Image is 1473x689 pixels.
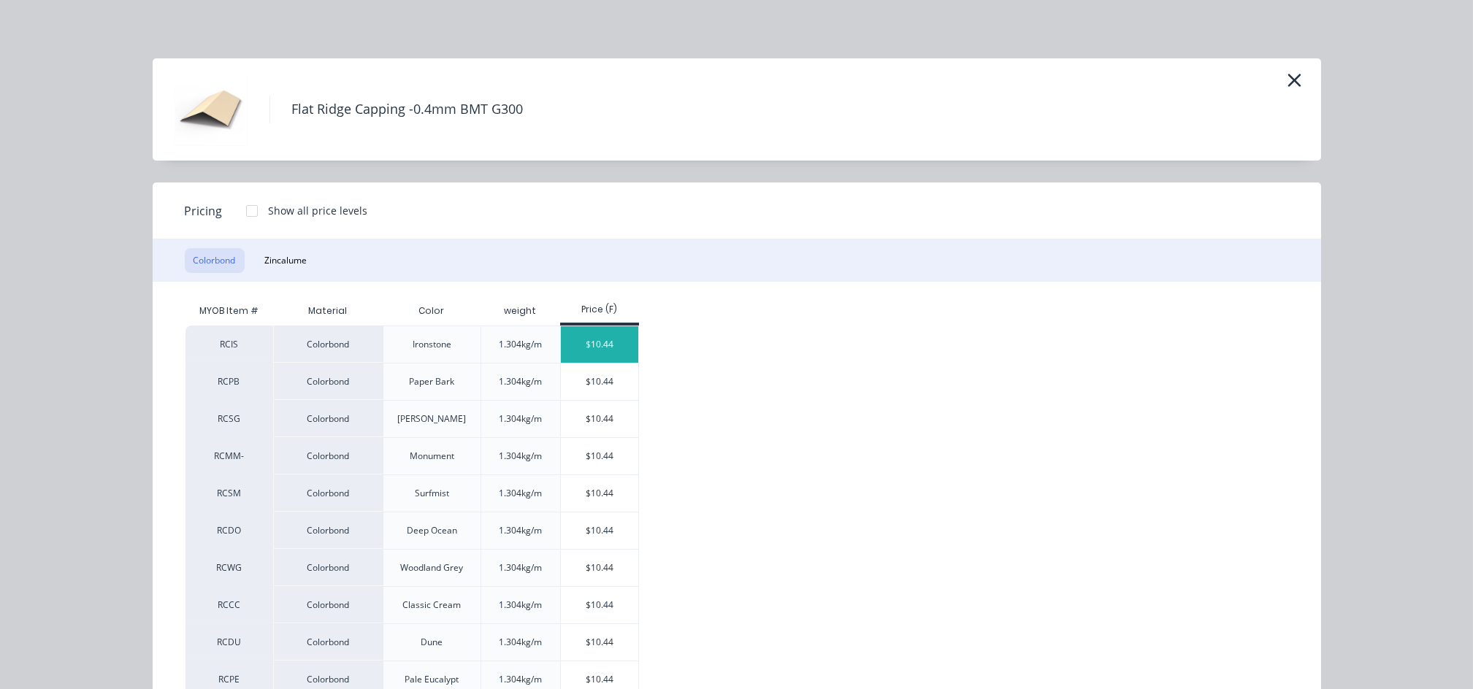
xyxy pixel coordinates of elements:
div: RCSG [185,400,273,437]
div: RCPB [185,363,273,400]
div: 1.304kg/m [499,338,542,351]
div: 1.304kg/m [499,636,542,649]
div: RCDU [185,623,273,661]
div: Monument [410,450,454,463]
div: Colorbond [273,400,383,437]
div: 1.304kg/m [499,524,542,537]
div: Show all price levels [269,203,368,218]
button: Colorbond [185,248,245,273]
div: Colorbond [273,363,383,400]
div: $10.44 [561,326,639,363]
div: RCIS [185,326,273,363]
div: 1.304kg/m [499,487,542,500]
div: $10.44 [561,363,639,400]
h4: Flat Ridge Capping -0.4mm BMT G300 [269,96,546,123]
div: Deep Ocean [407,524,457,537]
div: $10.44 [561,401,639,437]
div: $10.44 [561,587,639,623]
div: Price (F) [560,303,640,316]
div: Ironstone [413,338,451,351]
div: MYOB Item # [185,296,273,326]
div: [PERSON_NAME] [397,412,466,426]
div: 1.304kg/m [499,450,542,463]
img: Flat Ridge Capping -0.4mm BMT G300 [175,73,248,146]
div: RCDO [185,512,273,549]
div: RCWG [185,549,273,586]
div: 1.304kg/m [499,375,542,388]
div: weight [492,293,548,329]
div: Pale Eucalypt [405,673,459,686]
div: Woodland Grey [400,561,463,574]
div: 1.304kg/m [499,673,542,686]
div: Surfmist [415,487,449,500]
div: Material [273,296,383,326]
span: Pricing [185,202,223,220]
div: $10.44 [561,550,639,586]
div: 1.304kg/m [499,598,542,612]
div: RCCC [185,586,273,623]
div: 1.304kg/m [499,412,542,426]
div: Paper Bark [409,375,454,388]
div: Colorbond [273,512,383,549]
div: $10.44 [561,475,639,512]
div: Dune [421,636,443,649]
div: $10.44 [561,438,639,474]
div: $10.44 [561,624,639,661]
div: Colorbond [273,474,383,512]
div: Colorbond [273,586,383,623]
div: Classic Cream [402,598,461,612]
div: RCMM- [185,437,273,474]
div: 1.304kg/m [499,561,542,574]
div: RCSM [185,474,273,512]
div: Colorbond [273,623,383,661]
div: Colorbond [273,326,383,363]
div: Colorbond [273,437,383,474]
button: Zincalume [256,248,316,273]
div: Colorbond [273,549,383,586]
div: Color [407,293,456,329]
div: $10.44 [561,512,639,549]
